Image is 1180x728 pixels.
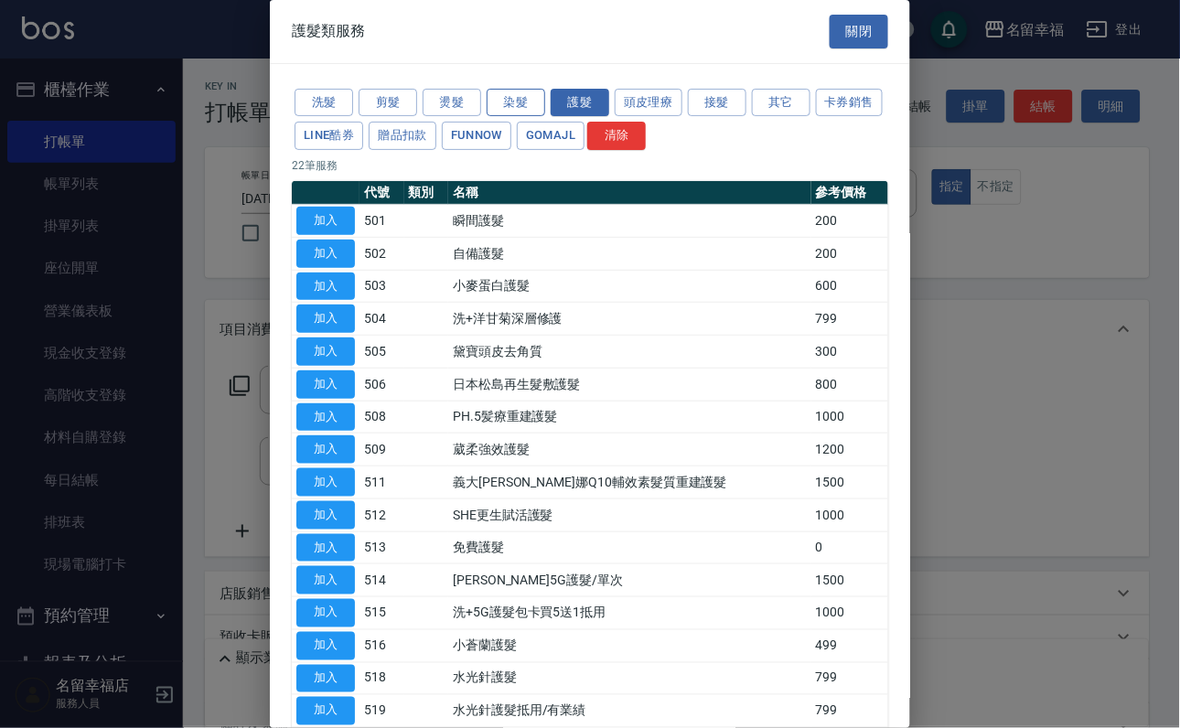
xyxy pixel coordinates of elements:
button: 加入 [296,337,355,366]
button: 加入 [296,305,355,333]
td: 葳柔強效護髮 [448,434,811,466]
td: 小蒼蘭護髮 [448,629,811,662]
button: 加入 [296,468,355,497]
button: 加入 [296,599,355,627]
button: 加入 [296,632,355,660]
td: 511 [359,466,404,499]
button: 加入 [296,207,355,235]
button: 燙髮 [423,89,481,117]
td: 503 [359,270,404,303]
td: 黛寶頭皮去角質 [448,336,811,369]
button: 加入 [296,240,355,268]
td: 義大[PERSON_NAME]娜Q10輔效素髮質重建護髮 [448,466,811,499]
button: 加入 [296,435,355,464]
td: 200 [811,205,888,238]
button: 卡券銷售 [816,89,884,117]
td: 515 [359,597,404,630]
button: 接髮 [688,89,746,117]
button: 剪髮 [359,89,417,117]
td: 800 [811,368,888,401]
button: 加入 [296,665,355,693]
td: [PERSON_NAME]5G護髮/單次 [448,564,811,597]
td: 509 [359,434,404,466]
button: 加入 [296,566,355,594]
td: 504 [359,303,404,336]
button: 加入 [296,273,355,301]
td: 200 [811,237,888,270]
td: 水光針護髮 [448,662,811,695]
td: 799 [811,695,888,728]
td: 512 [359,498,404,531]
button: 贈品扣款 [369,122,436,150]
button: 染髮 [487,89,545,117]
td: 508 [359,401,404,434]
th: 類別 [404,181,449,205]
button: 加入 [296,534,355,562]
button: 清除 [587,122,646,150]
button: GOMAJL [517,122,585,150]
button: FUNNOW [442,122,511,150]
td: 洗+洋甘菊深層修護 [448,303,811,336]
td: 506 [359,368,404,401]
td: 799 [811,303,888,336]
td: 水光針護髮抵用/有業績 [448,695,811,728]
td: 518 [359,662,404,695]
td: 499 [811,629,888,662]
td: 519 [359,695,404,728]
td: 513 [359,531,404,564]
td: 600 [811,270,888,303]
td: 1000 [811,597,888,630]
td: 1000 [811,401,888,434]
button: 加入 [296,501,355,530]
td: 洗+5G護髮包卡買5送1抵用 [448,597,811,630]
button: 加入 [296,370,355,399]
th: 參考價格 [811,181,888,205]
button: 加入 [296,697,355,725]
td: 1500 [811,466,888,499]
td: 514 [359,564,404,597]
td: 300 [811,336,888,369]
button: 頭皮理療 [615,89,682,117]
td: 1000 [811,498,888,531]
td: 小麥蛋白護髮 [448,270,811,303]
button: 加入 [296,403,355,432]
td: 501 [359,205,404,238]
td: 1500 [811,564,888,597]
td: SHE更生賦活護髮 [448,498,811,531]
td: 799 [811,662,888,695]
td: 免費護髮 [448,531,811,564]
span: 護髮類服務 [292,22,365,40]
td: PH.5髪療重建護髮 [448,401,811,434]
td: 0 [811,531,888,564]
p: 22 筆服務 [292,157,888,174]
th: 名稱 [448,181,811,205]
th: 代號 [359,181,404,205]
button: 關閉 [830,15,888,48]
button: 其它 [752,89,810,117]
td: 自備護髮 [448,237,811,270]
td: 日本松島再生髮敷護髮 [448,368,811,401]
td: 1200 [811,434,888,466]
td: 505 [359,336,404,369]
button: 洗髮 [295,89,353,117]
td: 502 [359,237,404,270]
button: LINE酷券 [295,122,363,150]
td: 瞬間護髮 [448,205,811,238]
button: 護髮 [551,89,609,117]
td: 516 [359,629,404,662]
